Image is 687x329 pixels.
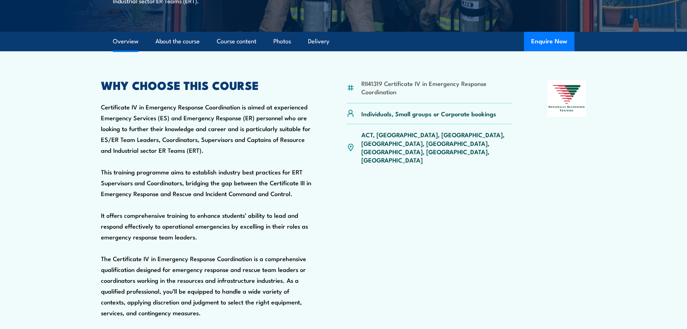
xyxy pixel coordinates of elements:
[273,32,291,51] a: Photos
[113,32,138,51] a: Overview
[101,80,312,90] h2: WHY CHOOSE THIS COURSE
[524,32,574,51] button: Enquire Now
[361,130,512,164] p: ACT, [GEOGRAPHIC_DATA], [GEOGRAPHIC_DATA], [GEOGRAPHIC_DATA], [GEOGRAPHIC_DATA], [GEOGRAPHIC_DATA...
[361,109,496,118] p: Individuals, Small groups or Corporate bookings
[308,32,329,51] a: Delivery
[361,79,512,96] li: RII41319 Certificate IV in Emergency Response Coordination
[155,32,200,51] a: About the course
[547,80,586,117] img: Nationally Recognised Training logo.
[217,32,256,51] a: Course content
